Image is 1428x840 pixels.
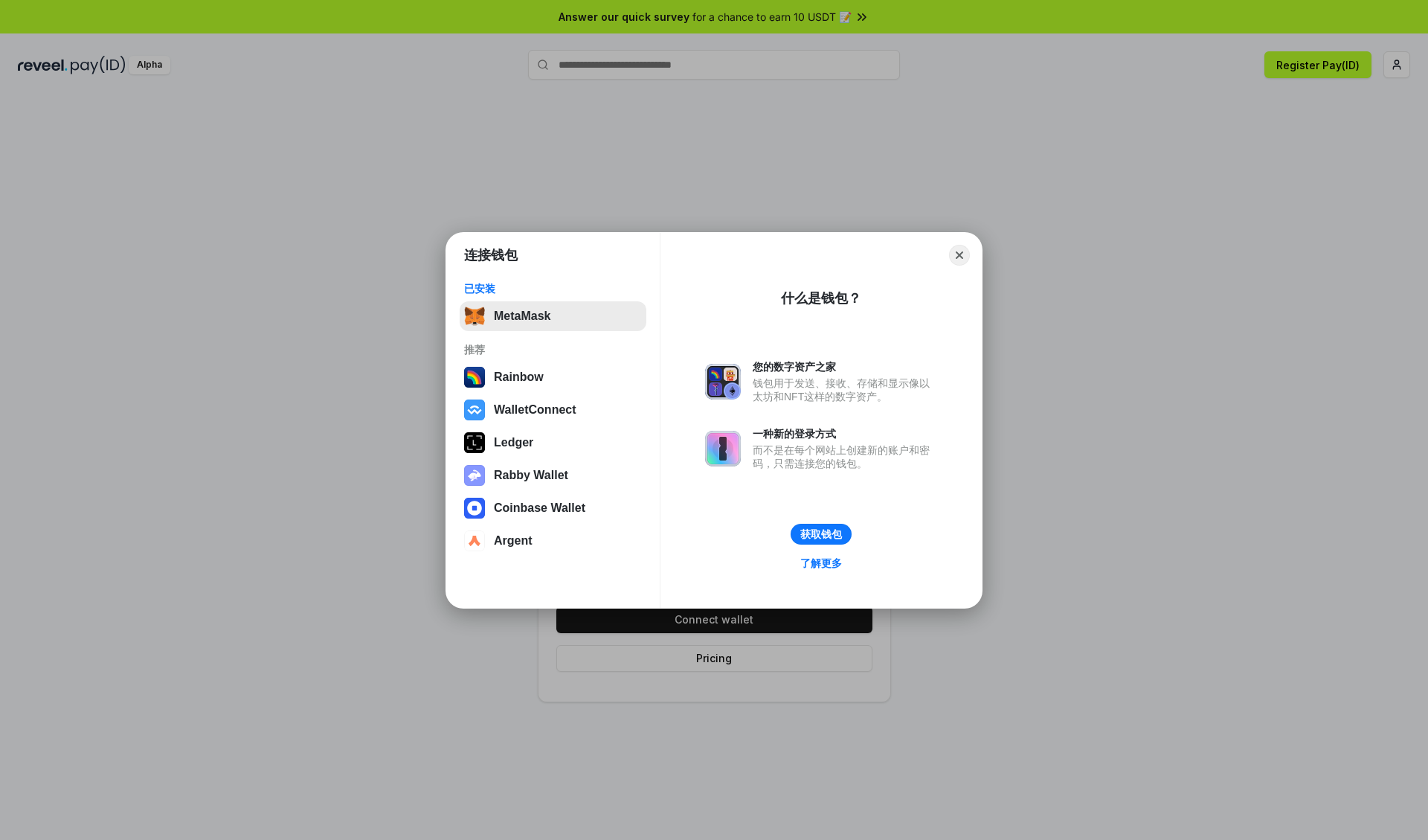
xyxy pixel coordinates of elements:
[781,289,861,307] div: 什么是钱包？
[460,461,646,490] button: Rabby Wallet
[494,469,568,482] div: Rabby Wallet
[800,557,842,570] div: 了解更多
[494,501,585,515] div: Coinbase Wallet
[753,376,937,403] div: 钱包用于发送、接收、存储和显示像以太坊和NFT这样的数字资产。
[494,310,550,323] div: MetaMask
[460,301,646,331] button: MetaMask
[791,524,852,545] button: 获取钱包
[791,554,851,573] a: 了解更多
[705,431,741,467] img: svg+xml,%3Csvg%20xmlns%3D%22http%3A%2F%2Fwww.w3.org%2F2000%2Fsvg%22%20fill%3D%22none%22%20viewBox...
[464,343,642,356] div: 推荐
[464,400,485,420] img: svg+xml,%3Csvg%20width%3D%2228%22%20height%3D%2228%22%20viewBox%3D%220%200%2028%2028%22%20fill%3D...
[460,526,646,556] button: Argent
[800,528,842,541] div: 获取钱包
[464,282,642,295] div: 已安装
[753,360,937,373] div: 您的数字资产之家
[464,465,485,486] img: svg+xml,%3Csvg%20xmlns%3D%22http%3A%2F%2Fwww.w3.org%2F2000%2Fsvg%22%20fill%3D%22none%22%20viewBox...
[464,498,485,519] img: svg+xml,%3Csvg%20width%3D%2228%22%20height%3D%2228%22%20viewBox%3D%220%200%2028%2028%22%20fill%3D...
[705,364,741,400] img: svg+xml,%3Csvg%20xmlns%3D%22http%3A%2F%2Fwww.w3.org%2F2000%2Fsvg%22%20fill%3D%22none%22%20viewBox...
[753,443,937,470] div: 而不是在每个网站上创建新的账户和密码，只需连接您的钱包。
[494,436,533,449] div: Ledger
[464,246,518,264] h1: 连接钱包
[494,534,533,548] div: Argent
[949,245,970,266] button: Close
[460,362,646,392] button: Rainbow
[494,403,576,417] div: WalletConnect
[464,367,485,388] img: svg+xml,%3Csvg%20width%3D%22120%22%20height%3D%22120%22%20viewBox%3D%220%200%20120%20120%22%20fil...
[464,530,485,551] img: svg+xml,%3Csvg%20width%3D%2228%22%20height%3D%2228%22%20viewBox%3D%220%200%2028%2028%22%20fill%3D...
[460,493,646,523] button: Coinbase Wallet
[460,428,646,458] button: Ledger
[460,395,646,425] button: WalletConnect
[494,371,544,384] div: Rainbow
[753,427,937,440] div: 一种新的登录方式
[464,432,485,453] img: svg+xml,%3Csvg%20xmlns%3D%22http%3A%2F%2Fwww.w3.org%2F2000%2Fsvg%22%20width%3D%2228%22%20height%3...
[464,306,485,327] img: svg+xml,%3Csvg%20fill%3D%22none%22%20height%3D%2233%22%20viewBox%3D%220%200%2035%2033%22%20width%...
